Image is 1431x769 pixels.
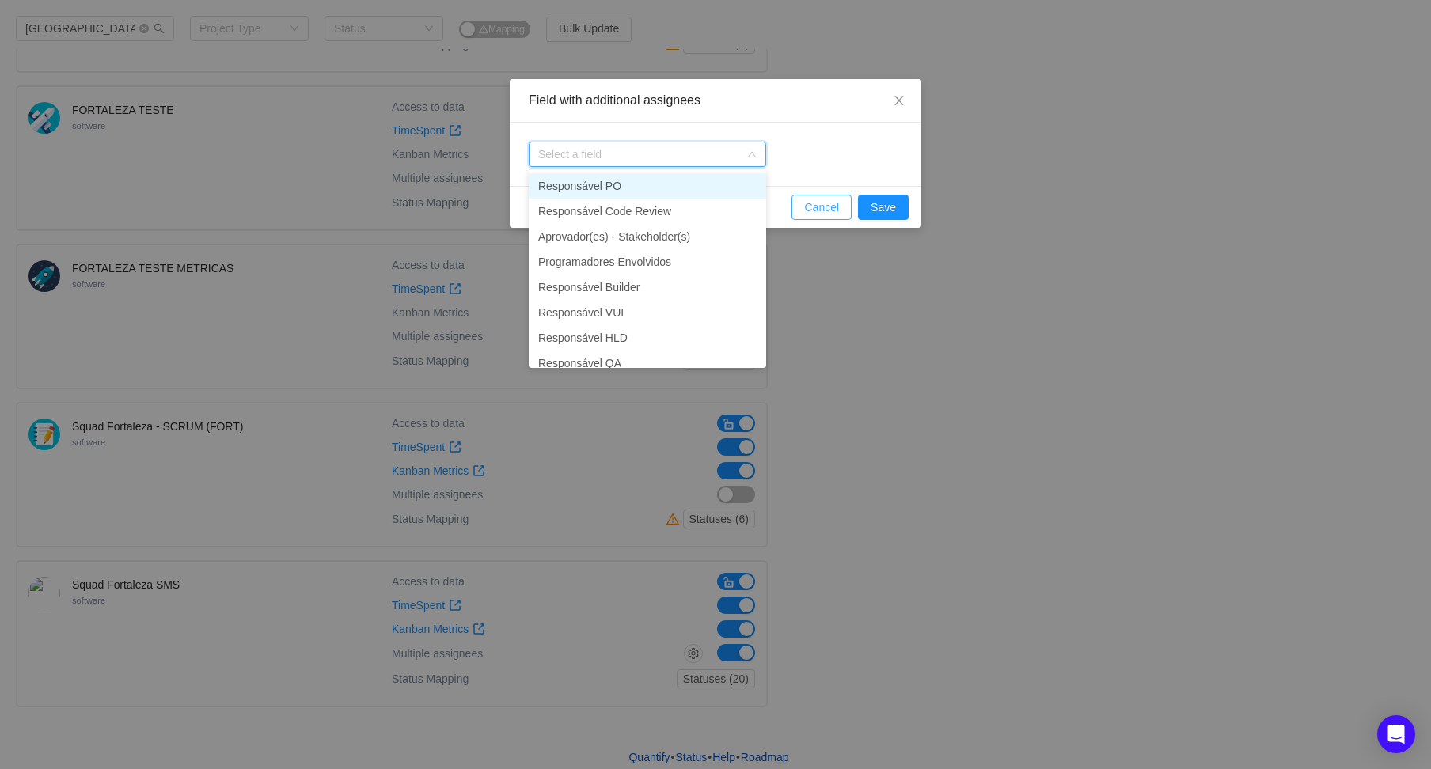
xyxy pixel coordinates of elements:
[529,325,766,350] li: Responsável HLD
[893,94,905,107] i: icon: close
[747,150,757,161] i: icon: down
[858,195,909,220] button: Save
[877,79,921,123] button: Close
[529,275,766,300] li: Responsável Builder
[529,350,766,376] li: Responsável QA
[529,224,766,249] li: Aprovador(es) - Stakeholder(s)
[529,249,766,275] li: Programadores Envolvidos
[529,92,902,109] div: Field with additional assignees
[1377,715,1415,753] div: Open Intercom Messenger
[529,300,766,325] li: Responsável VUI
[791,195,852,220] button: Cancel
[529,199,766,224] li: Responsável Code Review
[529,173,766,199] li: Responsável PO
